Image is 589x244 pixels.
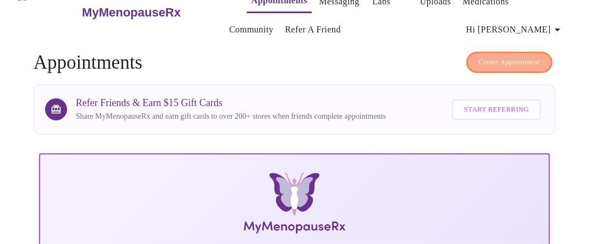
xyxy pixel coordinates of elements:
[76,111,386,122] p: Share MyMenopauseRx and earn gift cards to over 200+ stores when friends complete appointments
[285,22,341,37] a: Refer a Friend
[280,19,345,41] button: Refer a Friend
[466,52,553,73] button: Create Appointment
[462,19,569,41] button: Hi [PERSON_NAME]
[452,99,541,120] button: Start Referring
[449,94,544,125] a: Start Referring
[82,5,181,20] h3: MyMenopauseRx
[225,19,278,41] button: Community
[34,52,556,74] h4: Appointments
[125,172,463,238] img: MyMenopauseRx Logo
[464,103,529,116] span: Start Referring
[229,22,274,37] a: Community
[76,97,386,109] h3: Refer Friends & Earn $15 Gift Cards
[479,56,541,69] span: Create Appointment
[466,22,564,37] span: Hi [PERSON_NAME]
